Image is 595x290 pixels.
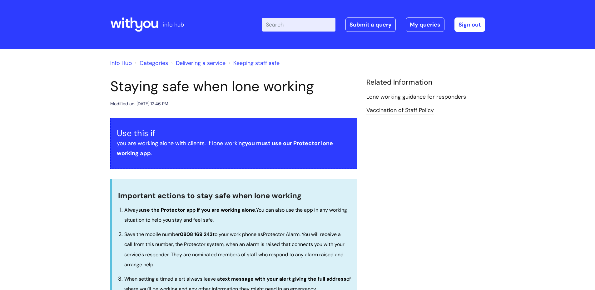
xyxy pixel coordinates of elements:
[110,78,357,95] h1: Staying safe when lone working
[233,59,280,67] a: Keeping staff safe
[124,276,220,282] span: When setting a timed alert always leave a
[117,128,350,138] h3: Use this if
[262,18,335,32] input: Search
[213,231,263,238] span: to your work phone as
[345,17,396,32] a: Submit a query
[366,93,466,101] a: Lone working guidance for responders
[366,78,485,87] h4: Related Information
[141,207,255,213] strong: use the Protector app if you are working alone
[406,17,444,32] a: My queries
[262,17,485,32] div: | -
[163,20,184,30] p: info hub
[170,58,226,68] li: Delivering a service
[110,100,168,108] div: Modified on: [DATE] 12:46 PM
[124,241,345,268] span: from this number, the Protector system, when an alarm is raised that connects you with your servi...
[118,191,301,200] span: Important actions to stay safe when lone working
[124,207,347,223] span: Always You can also use the app in any working situation to help you stay and feel safe.
[140,59,168,67] a: Categories
[110,59,132,67] a: Info Hub
[176,59,226,67] a: Delivering a service
[454,17,485,32] a: Sign out
[117,138,350,159] p: you are working alone with clients. If lone working .
[366,106,434,115] a: Vaccination of Staff Policy
[220,276,346,282] span: text message with your alert giving the full address
[124,231,180,238] span: Save the mobile number
[227,58,280,68] li: Keeping staff safe
[141,207,256,213] span: .
[180,231,213,238] span: 0808 169 243
[133,58,168,68] li: Solution home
